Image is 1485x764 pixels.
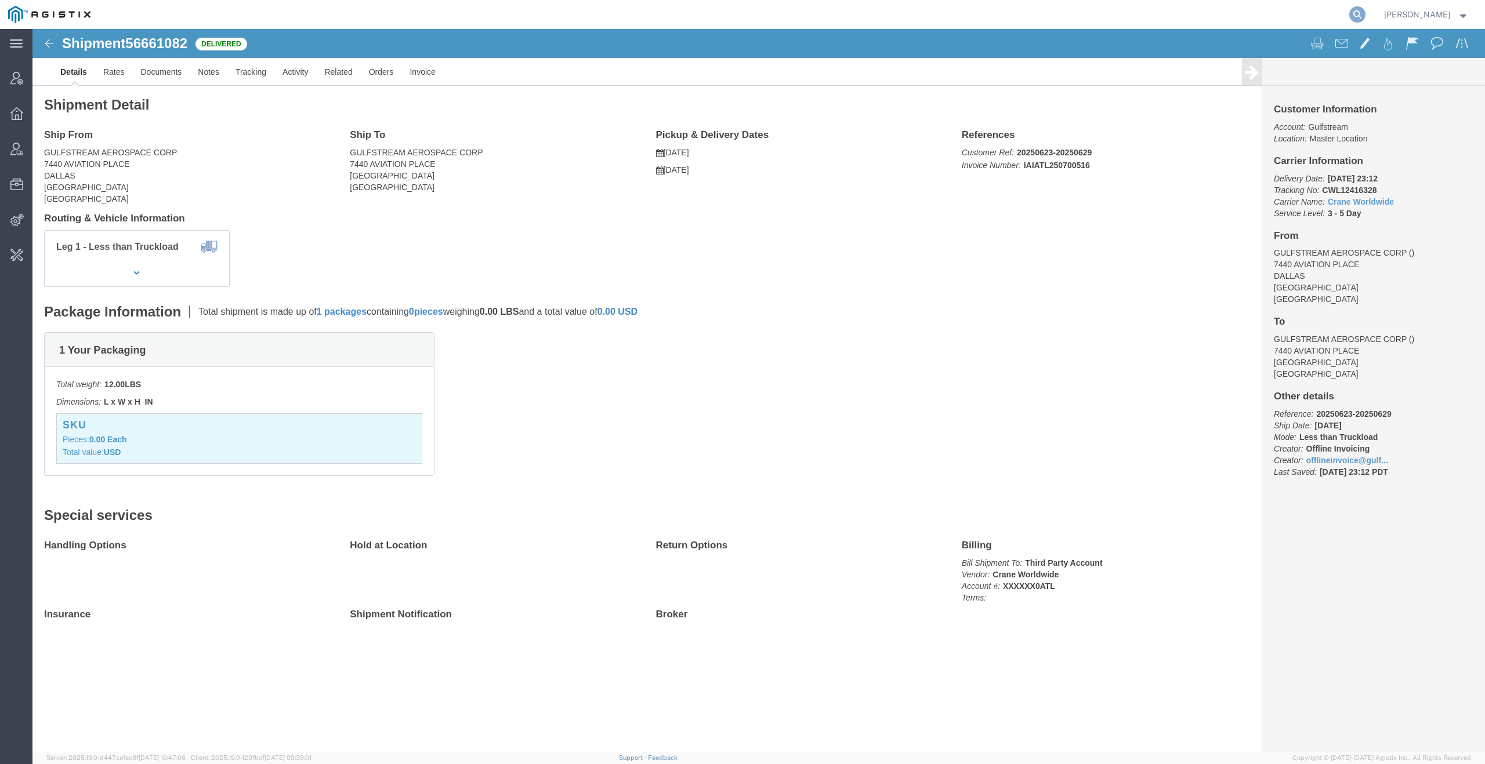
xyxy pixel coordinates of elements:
a: Support [619,754,648,761]
button: [PERSON_NAME] [1383,8,1469,21]
img: logo [8,6,90,23]
span: Client: 2025.19.0-129fbcf [191,754,312,761]
span: [DATE] 09:39:01 [265,754,312,761]
span: Daria Moshkova [1384,8,1450,21]
a: Feedback [648,754,678,761]
span: Copyright © [DATE]-[DATE] Agistix Inc., All Rights Reserved [1292,753,1471,763]
span: Server: 2025.19.0-d447cefac8f [46,754,186,761]
span: [DATE] 10:47:06 [139,754,186,761]
iframe: FS Legacy Container [32,29,1485,752]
